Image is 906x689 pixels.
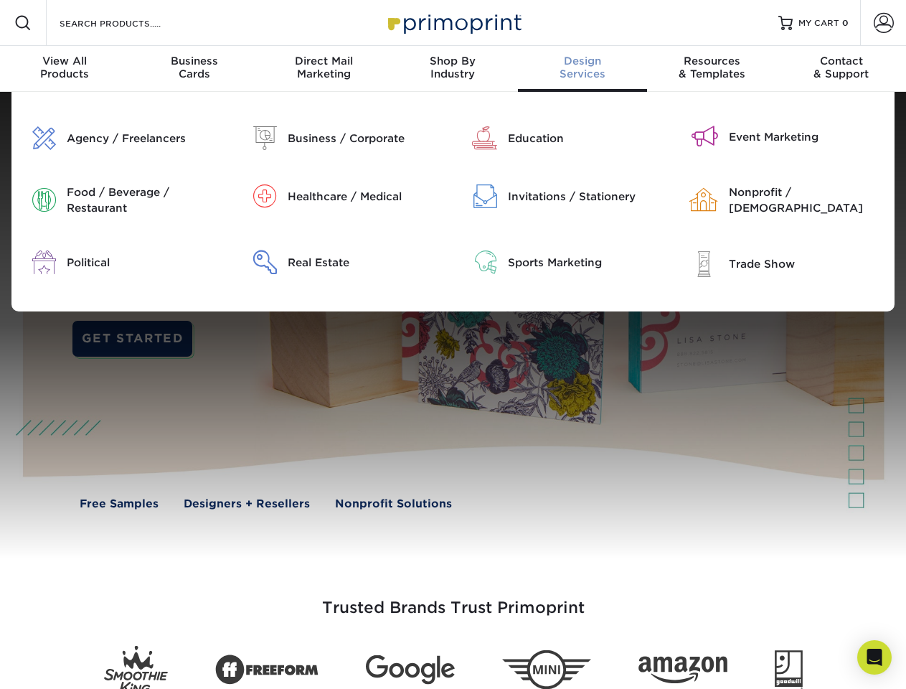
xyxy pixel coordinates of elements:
[464,184,664,208] a: Invitations / Stationery
[58,14,198,32] input: SEARCH PRODUCTS.....
[366,655,455,685] img: Google
[388,55,517,80] div: Industry
[22,184,222,216] a: Food / Beverage / Restaurant
[22,250,222,274] a: Political
[22,126,222,150] a: Agency / Freelancers
[129,55,258,67] span: Business
[243,250,443,274] a: Real Estate
[288,189,443,205] div: Healthcare / Medical
[259,55,388,67] span: Direct Mail
[777,55,906,80] div: & Support
[464,250,664,274] a: Sports Marketing
[508,255,663,271] div: Sports Marketing
[729,184,884,216] div: Nonprofit / [DEMOGRAPHIC_DATA]
[647,55,776,80] div: & Templates
[288,131,443,146] div: Business / Corporate
[243,126,443,150] a: Business / Corporate
[34,564,873,634] h3: Trusted Brands Trust Primoprint
[129,46,258,92] a: BusinessCards
[508,131,663,146] div: Education
[67,255,222,271] div: Political
[798,17,839,29] span: MY CART
[777,55,906,67] span: Contact
[684,250,884,277] a: Trade Show
[388,55,517,67] span: Shop By
[67,184,222,216] div: Food / Beverage / Restaurant
[259,55,388,80] div: Marketing
[857,640,892,675] div: Open Intercom Messenger
[775,650,803,689] img: Goodwill
[729,129,884,145] div: Event Marketing
[638,657,727,684] img: Amazon
[684,184,884,216] a: Nonprofit / [DEMOGRAPHIC_DATA]
[729,256,884,272] div: Trade Show
[4,645,122,684] iframe: Google Customer Reviews
[777,46,906,92] a: Contact& Support
[647,55,776,67] span: Resources
[129,55,258,80] div: Cards
[508,189,663,205] div: Invitations / Stationery
[518,46,647,92] a: DesignServices
[464,126,664,150] a: Education
[259,46,388,92] a: Direct MailMarketing
[243,184,443,208] a: Healthcare / Medical
[518,55,647,80] div: Services
[518,55,647,67] span: Design
[67,131,222,146] div: Agency / Freelancers
[382,7,525,38] img: Primoprint
[647,46,776,92] a: Resources& Templates
[388,46,517,92] a: Shop ByIndustry
[684,126,884,147] a: Event Marketing
[288,255,443,271] div: Real Estate
[842,18,849,28] span: 0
